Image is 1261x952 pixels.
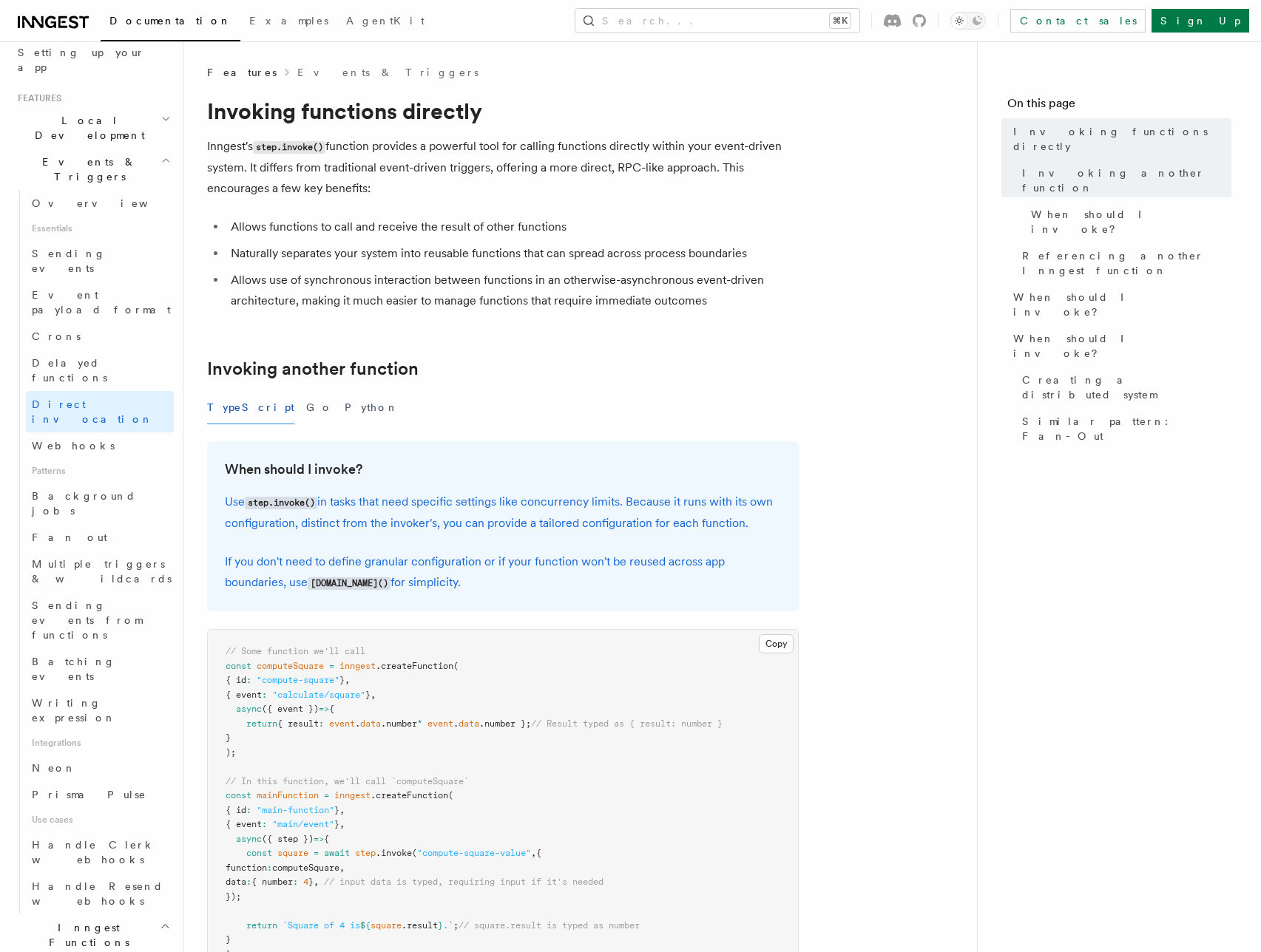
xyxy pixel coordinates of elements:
a: Crons [26,323,174,350]
button: Toggle dark mode [950,12,986,30]
h1: Invoking functions directly [207,98,799,124]
code: step.invoke() [245,497,317,509]
span: Invoking another function [1022,166,1231,195]
span: await [324,848,350,858]
span: Creating a distributed system [1022,373,1231,402]
a: Invoking functions directly [1007,118,1231,160]
span: // input data is typed, requiring input if it's needed [324,877,604,887]
a: Fan out [26,524,174,551]
span: .number [381,718,417,729]
span: => [319,704,329,714]
span: Neon [32,762,76,774]
span: Similar pattern: Fan-Out [1022,414,1231,443]
span: , [339,819,345,829]
span: } [339,675,345,685]
span: Inngest Functions [12,920,160,950]
span: , [314,877,319,887]
p: If you don't need to define granular configuration or if your function won't be reused across app... [225,551,781,594]
li: Naturally separates your system into reusable functions that can spread across process boundaries [226,243,799,264]
span: .createFunction [371,790,448,800]
li: Allows functions to call and receive the result of other functions [226,217,799,237]
span: Sending events [32,248,106,274]
span: return [246,718,277,729]
button: Local Development [12,107,174,149]
span: } [226,732,231,743]
span: , [371,690,376,700]
span: Essentials [26,217,174,240]
span: .number }; [479,718,531,729]
li: Allows use of synchronous interaction between functions in an otherwise-asynchronous event-driven... [226,270,799,311]
span: } [438,920,443,931]
span: } [334,805,339,815]
span: square [371,920,402,931]
a: Prisma Pulse [26,781,174,808]
span: { result [277,718,319,729]
span: : [293,877,298,887]
a: Invoking another function [1016,160,1231,201]
span: "main-function" [257,805,334,815]
span: Writing expression [32,697,116,724]
a: When should I invoke? [1025,201,1231,242]
span: = [329,661,334,671]
span: Handle Clerk webhooks [32,839,155,866]
span: { [536,848,541,858]
span: Crons [32,330,81,342]
span: Batching events [32,656,115,682]
span: Overview [32,197,184,209]
span: }); [226,891,241,902]
span: : [267,863,272,873]
span: Delayed functions [32,357,107,384]
span: Invoking functions directly [1013,124,1231,154]
span: : [262,819,267,829]
a: When should I invoke? [1007,284,1231,325]
span: Examples [249,15,328,27]
span: , [345,675,350,685]
span: ( [448,790,453,800]
span: // In this function, we'll call `computeSquare` [226,776,469,786]
span: "main/event" [272,819,334,829]
p: Use in tasks that need specific settings like concurrency limits. Because it runs with its own co... [225,492,781,534]
span: Use cases [26,808,174,832]
span: const [246,848,272,858]
span: `Square of 4 is [283,920,360,931]
span: When should I invoke? [1013,290,1231,319]
a: Batching events [26,648,174,690]
span: : [246,877,251,887]
a: Handle Resend webhooks [26,873,174,914]
span: ({ event }) [262,704,319,714]
a: Sign Up [1152,9,1249,33]
span: step [355,848,376,858]
span: Background jobs [32,490,136,517]
button: Copy [759,634,794,653]
span: .invoke [376,848,412,858]
span: => [314,834,324,844]
a: Background jobs [26,483,174,524]
span: data [360,718,381,729]
span: . [355,718,360,729]
p: Inngest's function provides a powerful tool for calling functions directly within your event-driv... [207,136,799,199]
a: Invoking another function [207,358,419,379]
span: function [226,863,267,873]
span: data [459,718,479,729]
span: Handle Resend webhooks [32,880,163,907]
span: When should I invoke? [1013,331,1231,361]
span: } [334,819,339,829]
span: return [246,920,277,931]
span: { event [226,690,262,700]
span: Event payload format [32,289,171,316]
span: Sending events from functions [32,599,142,641]
span: "compute-square" [257,675,339,685]
a: Multiple triggers & wildcards [26,551,174,592]
button: Go [306,391,333,424]
span: inngest [334,790,371,800]
span: { id [226,675,246,685]
span: Prisma Pulse [32,789,146,800]
a: Writing expression [26,690,174,731]
span: Fan out [32,531,107,543]
span: = [314,848,319,858]
span: ({ step }) [262,834,314,844]
button: Events & Triggers [12,149,174,190]
span: async [236,834,262,844]
span: { [324,834,329,844]
button: Python [345,391,399,424]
